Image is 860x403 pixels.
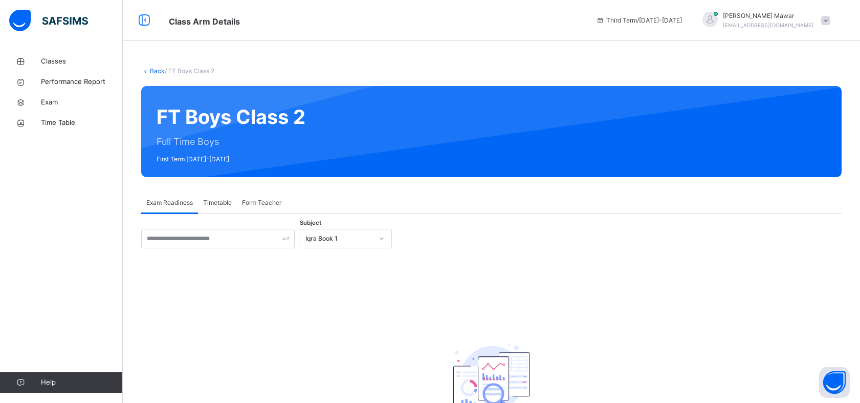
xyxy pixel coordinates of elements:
[596,16,682,25] span: session/term information
[41,118,123,128] span: Time Table
[146,198,193,207] span: Exam Readiness
[41,56,123,67] span: Classes
[723,11,813,20] span: [PERSON_NAME] Mawar
[169,16,240,27] span: Class Arm Details
[41,377,122,388] span: Help
[692,11,835,30] div: Hafiz AbdullahMawar
[165,67,214,75] span: / FT Boys Class 2
[203,198,232,207] span: Timetable
[300,219,321,227] span: Subject
[242,198,281,207] span: Form Teacher
[9,10,88,31] img: safsims
[150,67,165,75] a: Back
[819,367,850,398] button: Open asap
[723,22,813,28] span: [EMAIL_ADDRESS][DOMAIN_NAME]
[305,234,373,243] div: Iqra Book 1
[41,97,123,108] span: Exam
[41,77,123,87] span: Performance Report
